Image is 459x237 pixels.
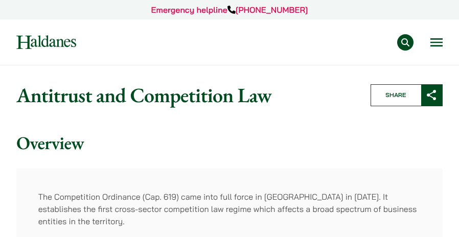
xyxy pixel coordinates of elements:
[371,84,443,106] button: Share
[38,191,421,227] p: The Competition Ordinance (Cap. 619) came into full force in [GEOGRAPHIC_DATA] in [DATE]. It esta...
[397,34,414,51] button: Search
[16,35,76,49] img: Logo of Haldanes
[16,132,443,154] h2: Overview
[371,85,421,106] span: Share
[151,5,308,15] a: Emergency helpline[PHONE_NUMBER]
[16,83,355,107] h1: Antitrust and Competition Law
[430,38,443,46] button: Open menu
